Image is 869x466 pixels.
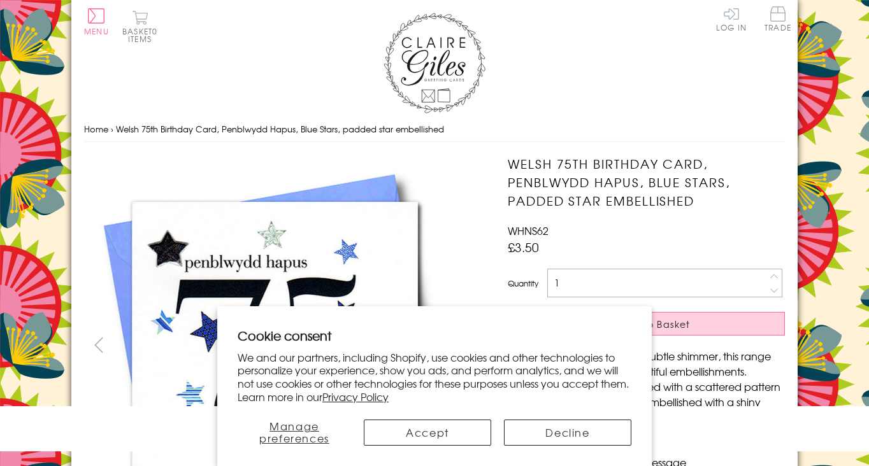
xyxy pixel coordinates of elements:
[238,327,631,344] h2: Cookie consent
[84,25,109,37] span: Menu
[504,420,631,446] button: Decline
[128,25,157,45] span: 0 items
[508,238,539,256] span: £3.50
[765,6,791,34] a: Trade
[765,6,791,31] span: Trade
[716,6,747,31] a: Log In
[508,223,549,238] span: WHNS62
[84,8,109,35] button: Menu
[259,418,329,446] span: Manage preferences
[618,318,691,330] span: Add to Basket
[84,117,785,143] nav: breadcrumbs
[84,123,108,135] a: Home
[322,389,389,404] a: Privacy Policy
[384,13,485,113] img: Claire Giles Greetings Cards
[364,420,491,446] button: Accept
[508,155,785,209] h1: Welsh 75th Birthday Card, Penblwydd Hapus, Blue Stars, padded star embellished
[111,123,113,135] span: ›
[116,123,444,135] span: Welsh 75th Birthday Card, Penblwydd Hapus, Blue Stars, padded star embellished
[508,278,538,289] label: Quantity
[122,10,157,43] button: Basket0 items
[238,351,631,404] p: We and our partners, including Shopify, use cookies and other technologies to personalize your ex...
[238,420,351,446] button: Manage preferences
[84,330,113,359] button: prev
